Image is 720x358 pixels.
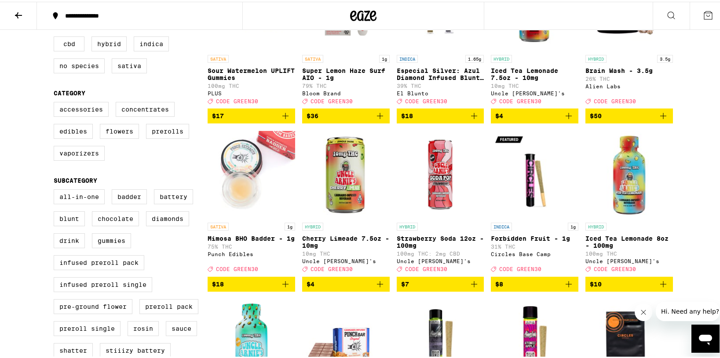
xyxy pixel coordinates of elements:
[585,233,673,247] p: Iced Tea Lemonade 8oz - 100mg
[691,323,720,351] iframe: Button to launch messaging window
[499,97,541,102] span: CODE GREEN30
[585,129,673,275] a: Open page for Iced Tea Lemonade 8oz - 100mg from Uncle Arnie's
[54,210,85,224] label: Blunt
[397,129,484,275] a: Open page for Strawberry Soda 12oz - 100mg from Uncle Arnie's
[54,253,144,268] label: Infused Preroll Pack
[166,319,197,334] label: Sauce
[656,300,720,319] iframe: Message from company
[208,250,295,255] div: Punch Edibles
[208,221,229,229] p: SATIVA
[54,35,84,50] label: CBD
[491,242,578,248] p: 31% THC
[397,249,484,255] p: 100mg THC: 2mg CBD
[594,97,636,102] span: CODE GREEN30
[491,53,512,61] p: HYBRID
[212,111,224,118] span: $17
[208,129,295,275] a: Open page for Mimosa BHO Badder - 1g from Punch Edibles
[585,249,673,255] p: 100mg THC
[54,297,132,312] label: Pre-ground Flower
[401,279,409,286] span: $7
[302,129,390,275] a: Open page for Cherry Limeade 7.5oz - 10mg from Uncle Arnie's
[397,233,484,247] p: Strawberry Soda 12oz - 100mg
[491,81,578,87] p: 10mg THC
[302,275,390,290] button: Add to bag
[491,129,578,275] a: Open page for Forbidden Fruit - 1g from Circles Base Camp
[635,302,652,319] iframe: Close message
[585,53,607,61] p: HYBRID
[302,65,390,80] p: Super Lemon Haze Surf AIO - 1g
[216,97,258,102] span: CODE GREEN30
[311,265,353,271] span: CODE GREEN30
[54,275,152,290] label: Infused Preroll Single
[208,89,295,94] div: PLUS
[585,221,607,229] p: HYBRID
[491,65,578,80] p: Iced Tea Lemonade 7.5oz - 10mg
[128,319,159,334] label: Rosin
[491,107,578,122] button: Add to bag
[397,89,484,94] div: El Blunto
[208,275,295,290] button: Add to bag
[112,57,147,72] label: Sativa
[112,188,147,203] label: Badder
[585,275,673,290] button: Add to bag
[585,257,673,262] div: Uncle [PERSON_NAME]'s
[307,279,314,286] span: $4
[585,107,673,122] button: Add to bag
[302,81,390,87] p: 79% THC
[585,65,673,72] p: Brain Wash - 3.5g
[568,221,578,229] p: 1g
[585,129,673,217] img: Uncle Arnie's - Iced Tea Lemonade 8oz - 100mg
[594,265,636,271] span: CODE GREEN30
[302,107,390,122] button: Add to bag
[405,265,447,271] span: CODE GREEN30
[54,231,85,246] label: Drink
[302,249,390,255] p: 10mg THC
[585,82,673,87] div: Alien Labs
[92,210,139,224] label: Chocolate
[91,35,127,50] label: Hybrid
[495,111,503,118] span: $4
[311,97,353,102] span: CODE GREEN30
[54,100,109,115] label: Accessories
[491,233,578,240] p: Forbidden Fruit - 1g
[208,129,295,217] img: Punch Edibles - Mimosa BHO Badder - 1g
[405,97,447,102] span: CODE GREEN30
[54,175,97,182] legend: Subcategory
[657,53,673,61] p: 3.5g
[590,279,602,286] span: $10
[146,210,189,224] label: Diamonds
[465,53,484,61] p: 1.65g
[146,122,189,137] label: Prerolls
[397,107,484,122] button: Add to bag
[54,88,85,95] legend: Category
[397,275,484,290] button: Add to bag
[54,319,121,334] label: Preroll Single
[491,89,578,94] div: Uncle [PERSON_NAME]'s
[397,257,484,262] div: Uncle [PERSON_NAME]'s
[397,221,418,229] p: HYBRID
[491,129,578,217] img: Circles Base Camp - Forbidden Fruit - 1g
[302,53,323,61] p: SATIVA
[307,111,318,118] span: $36
[397,81,484,87] p: 39% THC
[208,233,295,240] p: Mimosa BHO Badder - 1g
[590,111,602,118] span: $50
[379,53,390,61] p: 1g
[302,89,390,94] div: Bloom Brand
[302,233,390,247] p: Cherry Limeade 7.5oz - 10mg
[208,242,295,248] p: 75% THC
[491,221,512,229] p: INDICA
[397,65,484,80] p: Especial Silver: Azul Diamond Infused Blunt - 1.65g
[397,53,418,61] p: INDICA
[134,35,169,50] label: Indica
[208,53,229,61] p: SATIVA
[585,74,673,80] p: 26% THC
[54,144,105,159] label: Vaporizers
[491,275,578,290] button: Add to bag
[54,341,93,356] label: Shatter
[212,279,224,286] span: $18
[154,188,193,203] label: Battery
[302,257,390,262] div: Uncle [PERSON_NAME]'s
[139,297,198,312] label: Preroll Pack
